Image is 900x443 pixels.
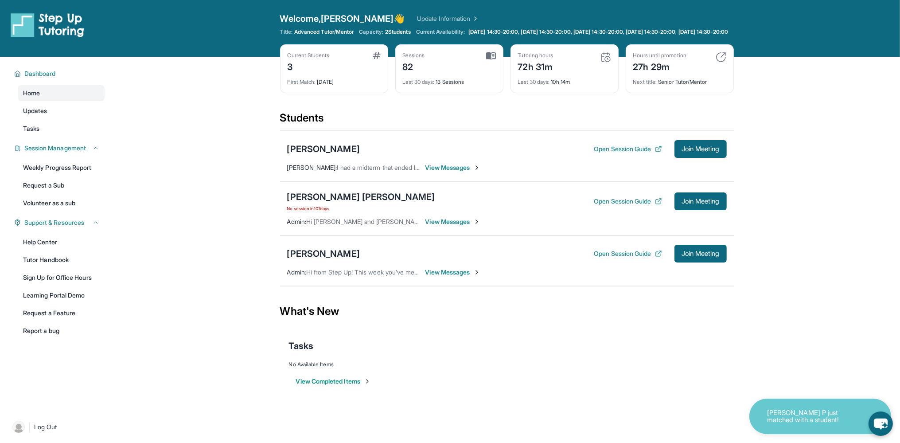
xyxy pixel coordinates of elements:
span: Join Meeting [682,199,720,204]
button: View Completed Items [296,377,371,386]
a: Weekly Progress Report [18,160,105,176]
img: card [716,52,726,63]
img: Chevron Right [470,14,479,23]
span: Session Management [24,144,86,153]
button: Dashboard [21,69,99,78]
span: Current Availability: [416,28,465,35]
span: Welcome, [PERSON_NAME] 👋 [280,12,405,25]
span: Dashboard [24,69,56,78]
div: Tutoring hours [518,52,553,59]
a: Report a bug [18,323,105,339]
button: Join Meeting [674,140,727,158]
span: Admin : [287,268,306,276]
button: Support & Resources [21,218,99,227]
span: 2 Students [385,28,411,35]
a: Sign Up for Office Hours [18,270,105,286]
span: [PERSON_NAME] : [287,164,337,171]
button: Open Session Guide [594,145,662,153]
span: Join Meeting [682,251,720,256]
button: Join Meeting [674,192,727,210]
div: 27h 29m [633,59,686,73]
button: chat-button [869,412,893,436]
div: 13 Sessions [403,73,496,86]
div: 82 [403,59,425,73]
img: Chevron-Right [473,164,480,171]
span: View Messages [425,268,481,277]
img: card [373,52,381,59]
p: [PERSON_NAME] P just matched with a student! [767,409,856,424]
img: logo [11,12,84,37]
span: Updates [23,106,47,115]
span: Tasks [289,340,313,352]
img: card [486,52,496,60]
div: Senior Tutor/Mentor [633,73,726,86]
div: Hours until promotion [633,52,686,59]
a: Help Center [18,234,105,250]
img: user-img [12,421,25,433]
img: Chevron-Right [473,269,480,276]
div: [PERSON_NAME] [287,143,360,155]
div: Students [280,111,734,130]
span: Join Meeting [682,146,720,152]
span: Advanced Tutor/Mentor [294,28,354,35]
div: Current Students [288,52,330,59]
span: Log Out [34,423,57,431]
img: Chevron-Right [473,218,480,225]
span: [DATE] 14:30-20:00, [DATE] 14:30-20:00, [DATE] 14:30-20:00, [DATE] 14:30-20:00, [DATE] 14:30-20:00 [468,28,728,35]
a: Tutor Handbook [18,252,105,268]
a: Volunteer as a sub [18,195,105,211]
span: Title: [280,28,292,35]
div: [PERSON_NAME] [287,247,360,260]
span: Home [23,89,40,98]
span: Admin : [287,218,306,225]
span: View Messages [425,217,481,226]
span: | [28,422,31,432]
button: Join Meeting [674,245,727,263]
div: What's New [280,292,734,331]
a: Request a Sub [18,177,105,193]
a: Updates [18,103,105,119]
img: card [600,52,611,63]
button: Open Session Guide [594,249,662,258]
div: 72h 31m [518,59,553,73]
a: Request a Feature [18,305,105,321]
a: Home [18,85,105,101]
button: Open Session Guide [594,197,662,206]
span: View Messages [425,163,481,172]
button: Session Management [21,144,99,153]
span: I had a midterm that ended late [337,164,424,171]
span: Next title : [633,78,657,85]
span: First Match : [288,78,316,85]
a: |Log Out [9,417,105,437]
span: Tasks [23,124,39,133]
span: Capacity: [359,28,383,35]
a: [DATE] 14:30-20:00, [DATE] 14:30-20:00, [DATE] 14:30-20:00, [DATE] 14:30-20:00, [DATE] 14:30-20:00 [467,28,730,35]
span: Last 30 days : [403,78,435,85]
span: Support & Resources [24,218,84,227]
div: No Available Items [289,361,725,368]
a: Learning Portal Demo [18,287,105,303]
div: [PERSON_NAME] [PERSON_NAME] [287,191,435,203]
div: Sessions [403,52,425,59]
span: No session in 107 days [287,205,435,212]
div: [DATE] [288,73,381,86]
span: Last 30 days : [518,78,550,85]
span: Hi from Step Up! This week you’ve met for 59 minutes and this month you’ve met for 5 hours. Happy... [306,268,614,276]
a: Tasks [18,121,105,137]
a: Update Information [417,14,479,23]
div: 3 [288,59,330,73]
div: 10h 14m [518,73,611,86]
